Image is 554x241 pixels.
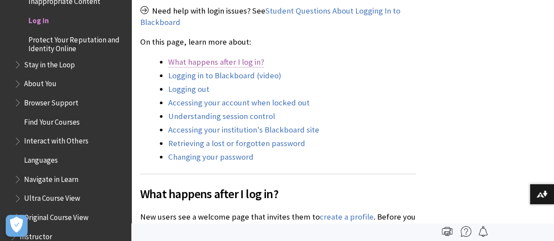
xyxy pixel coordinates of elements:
p: Need help with login issues? See [140,5,416,28]
span: Original Course View [24,210,88,222]
span: Find Your Courses [24,115,80,126]
button: Open Preferences [6,215,28,237]
span: Stay in the Loop [24,57,75,69]
a: Changing your password [168,152,254,162]
span: Interact with Others [24,134,88,146]
span: Student Questions About Logging In to Blackboard [140,6,400,27]
img: Print [442,226,452,237]
a: What happens after I log in? [168,57,264,67]
a: Accessing your account when locked out [168,98,310,108]
img: Follow this page [478,226,488,237]
span: Instructor [20,229,52,241]
a: Retrieving a lost or forgotten password [168,138,305,149]
span: About You [24,77,56,88]
img: More help [461,226,471,237]
span: Log in [28,13,49,25]
span: Ultra Course View [24,191,80,203]
span: Navigate in Learn [24,172,78,184]
span: Languages [24,153,58,164]
span: What happens after I log in? [140,185,416,203]
span: Browser Support [24,95,78,107]
a: create a profile [320,212,374,222]
a: Logging out [168,84,209,94]
p: On this page, learn more about: [140,36,416,48]
a: Logging in to Blackboard (video) [168,70,281,81]
a: Accessing your institution's Blackboard site [168,125,319,135]
a: Understanding session control [168,111,275,122]
span: Protect Your Reputation and Identity Online [28,32,125,53]
a: Student Questions About Logging In to Blackboard [140,6,400,28]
